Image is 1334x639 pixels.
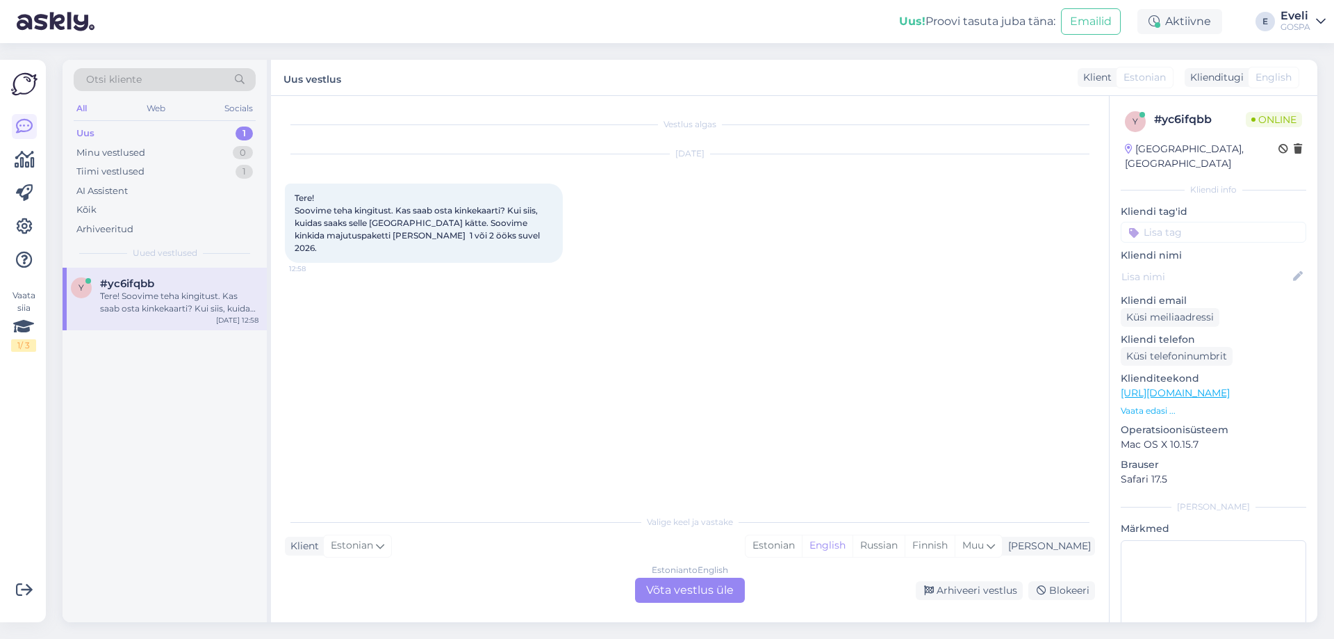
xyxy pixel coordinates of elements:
div: Russian [853,535,905,556]
div: Küsi meiliaadressi [1121,308,1219,327]
div: Arhiveeri vestlus [916,581,1023,600]
div: All [74,99,90,118]
div: Arhiveeritud [76,223,133,236]
span: Estonian [1123,70,1166,85]
p: Brauser [1121,458,1306,472]
div: Web [144,99,168,118]
div: 1 [236,165,253,179]
div: Finnish [905,535,955,556]
span: Muu [962,539,984,551]
p: Märkmed [1121,521,1306,536]
p: Operatsioonisüsteem [1121,423,1306,437]
span: Otsi kliente [86,72,142,87]
div: # yc6ifqbb [1154,111,1246,128]
label: Uus vestlus [283,68,341,87]
div: Kõik [76,203,97,217]
span: y [79,282,84,293]
div: English [802,535,853,556]
div: Klient [1078,70,1112,85]
p: Klienditeekond [1121,371,1306,386]
span: #yc6ifqbb [100,277,154,290]
div: [DATE] 12:58 [216,315,258,325]
span: y [1133,116,1138,127]
p: Mac OS X 10.15.7 [1121,437,1306,452]
b: Uus! [899,15,925,28]
div: Valige keel ja vastake [285,516,1095,528]
p: Kliendi telefon [1121,332,1306,347]
div: [DATE] [285,147,1095,160]
div: Tiimi vestlused [76,165,145,179]
p: Kliendi tag'id [1121,204,1306,219]
div: Proovi tasuta juba täna: [899,13,1055,30]
p: Vaata edasi ... [1121,405,1306,417]
div: Vestlus algas [285,118,1095,131]
span: Uued vestlused [133,247,197,259]
div: Eveli [1281,10,1310,22]
div: Klient [285,539,319,553]
p: Safari 17.5 [1121,472,1306,487]
div: Minu vestlused [76,146,145,160]
button: Emailid [1061,8,1121,35]
a: [URL][DOMAIN_NAME] [1121,387,1230,399]
div: Aktiivne [1137,9,1222,34]
div: Vaata siia [11,289,36,352]
div: Blokeeri [1028,581,1095,600]
div: 1 / 3 [11,339,36,352]
input: Lisa tag [1121,222,1306,243]
p: Kliendi nimi [1121,248,1306,263]
div: Estonian [746,535,802,556]
div: [PERSON_NAME] [1003,539,1091,553]
img: Askly Logo [11,71,38,97]
span: English [1255,70,1292,85]
div: AI Assistent [76,184,128,198]
div: Küsi telefoninumbrit [1121,347,1233,366]
input: Lisa nimi [1121,269,1290,284]
div: Estonian to English [652,564,728,576]
div: Võta vestlus üle [635,578,745,603]
span: 12:58 [289,264,341,274]
div: Socials [222,99,256,118]
div: E [1255,12,1275,31]
div: [GEOGRAPHIC_DATA], [GEOGRAPHIC_DATA] [1125,142,1278,171]
div: GOSPA [1281,22,1310,33]
div: [PERSON_NAME] [1121,501,1306,513]
span: Tere! Soovime teha kingitust. Kas saab osta kinkekaarti? Kui siis, kuidas saaks selle [GEOGRAPHIC... [295,193,542,253]
span: Online [1246,112,1302,127]
div: Klienditugi [1185,70,1244,85]
div: Kliendi info [1121,184,1306,196]
p: Kliendi email [1121,293,1306,308]
a: EveliGOSPA [1281,10,1326,33]
div: Tere! Soovime teha kingitust. Kas saab osta kinkekaarti? Kui siis, kuidas saaks selle [GEOGRAPHIC... [100,290,258,315]
span: Estonian [331,538,373,553]
div: 1 [236,127,253,140]
div: 0 [233,146,253,160]
div: Uus [76,127,94,140]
